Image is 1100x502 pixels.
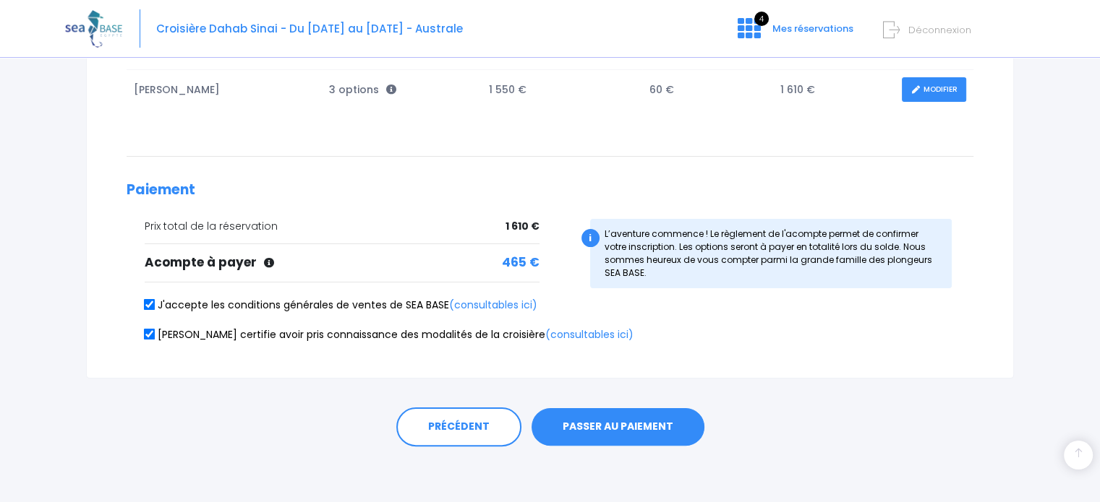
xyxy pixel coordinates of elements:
td: 1 550 € [482,70,642,110]
a: PRÉCÉDENT [396,407,521,446]
span: Déconnexion [908,23,971,37]
td: [PERSON_NAME] [127,70,322,110]
div: L’aventure commence ! Le règlement de l'acompte permet de confirmer votre inscription. Les option... [590,219,952,288]
div: i [581,229,600,247]
span: Croisière Dahab Sinai - Du [DATE] au [DATE] - Australe [156,21,463,36]
span: 1 610 € [506,219,540,234]
span: Mes réservations [772,22,853,35]
span: 4 [754,12,769,26]
a: 4 Mes réservations [726,27,862,40]
input: J'accepte les conditions générales de ventes de SEA BASE(consultables ici) [144,299,155,311]
td: 60 € [642,70,773,110]
span: 3 options [329,82,396,97]
div: Acompte à payer [145,254,540,272]
h2: Paiement [127,182,973,199]
a: (consultables ici) [449,298,537,312]
span: 465 € [502,254,540,272]
label: J'accepte les conditions générales de ventes de SEA BASE [145,298,537,313]
button: PASSER AU PAIEMENT [532,408,704,446]
label: [PERSON_NAME] certifie avoir pris connaissance des modalités de la croisière [145,327,634,342]
a: (consultables ici) [545,327,634,342]
div: Prix total de la réservation [145,219,540,234]
td: 1 610 € [773,70,895,110]
a: MODIFIER [902,77,966,103]
input: [PERSON_NAME] certifie avoir pris connaissance des modalités de la croisière(consultables ici) [144,328,155,339]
